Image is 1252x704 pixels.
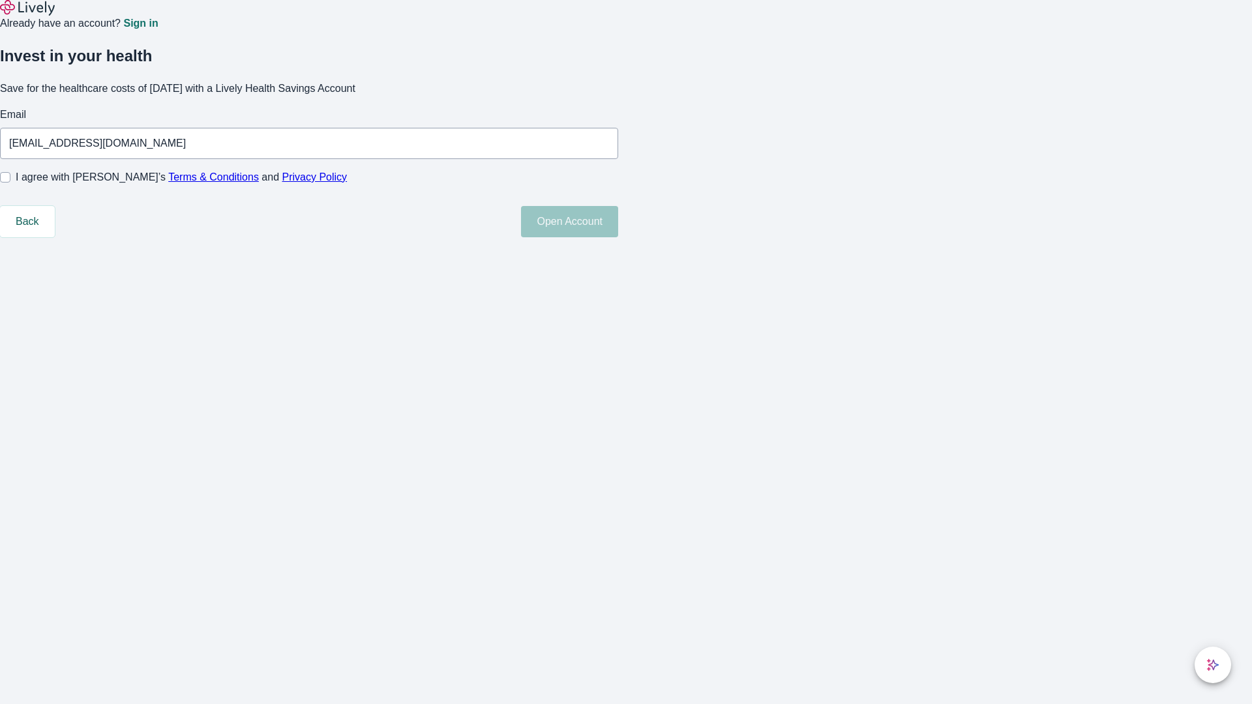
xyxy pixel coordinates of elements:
a: Terms & Conditions [168,171,259,183]
a: Privacy Policy [282,171,348,183]
a: Sign in [123,18,158,29]
span: I agree with [PERSON_NAME]’s and [16,169,347,185]
svg: Lively AI Assistant [1206,658,1219,671]
button: chat [1195,647,1231,683]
